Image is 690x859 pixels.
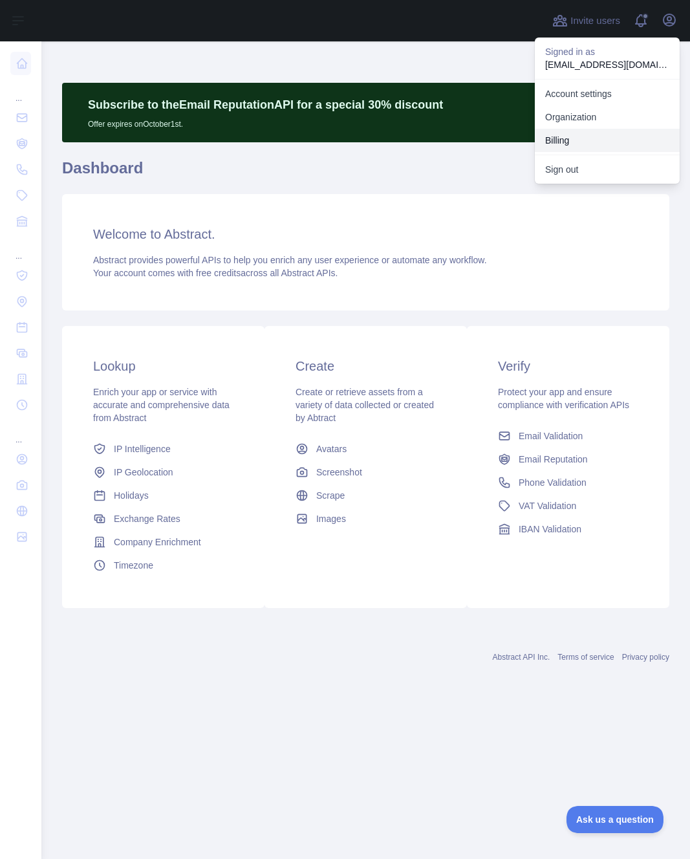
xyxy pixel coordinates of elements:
[88,437,239,461] a: IP Intelligence
[88,461,239,484] a: IP Geolocation
[88,554,239,577] a: Timezone
[93,268,338,278] span: Your account comes with across all Abstract APIs.
[535,129,680,152] button: Billing
[88,114,443,129] p: Offer expires on October 1st.
[296,387,434,423] span: Create or retrieve assets from a variety of data collected or created by Abtract
[493,517,643,541] a: IBAN Validation
[10,235,31,261] div: ...
[519,453,588,466] span: Email Reputation
[290,484,441,507] a: Scrape
[93,225,638,243] h3: Welcome to Abstract.
[519,523,581,536] span: IBAN Validation
[535,105,680,129] a: Organization
[114,489,149,502] span: Holidays
[545,58,669,71] p: [EMAIL_ADDRESS][DOMAIN_NAME]
[114,466,173,479] span: IP Geolocation
[498,387,629,410] span: Protect your app and ensure compliance with verification APIs
[196,268,241,278] span: free credits
[519,499,576,512] span: VAT Validation
[290,437,441,461] a: Avatars
[10,419,31,445] div: ...
[290,461,441,484] a: Screenshot
[550,10,623,31] button: Invite users
[10,78,31,103] div: ...
[93,387,230,423] span: Enrich your app or service with accurate and comprehensive data from Abstract
[88,96,443,114] p: Subscribe to the Email Reputation API for a special 30 % discount
[93,357,233,375] h3: Lookup
[290,507,441,530] a: Images
[493,424,643,448] a: Email Validation
[493,471,643,494] a: Phone Validation
[114,442,171,455] span: IP Intelligence
[114,559,153,572] span: Timezone
[316,489,345,502] span: Scrape
[114,512,180,525] span: Exchange Rates
[296,357,436,375] h3: Create
[566,806,664,833] iframe: Toggle Customer Support
[62,158,669,189] h1: Dashboard
[93,255,487,265] span: Abstract provides powerful APIs to help you enrich any user experience or automate any workflow.
[535,158,680,181] button: Sign out
[519,430,583,442] span: Email Validation
[545,45,669,58] p: Signed in as
[493,494,643,517] a: VAT Validation
[570,14,620,28] span: Invite users
[498,357,638,375] h3: Verify
[535,82,680,105] a: Account settings
[88,507,239,530] a: Exchange Rates
[557,653,614,662] a: Terms of service
[114,536,201,549] span: Company Enrichment
[519,476,587,489] span: Phone Validation
[88,484,239,507] a: Holidays
[88,530,239,554] a: Company Enrichment
[316,442,347,455] span: Avatars
[493,653,550,662] a: Abstract API Inc.
[316,466,362,479] span: Screenshot
[493,448,643,471] a: Email Reputation
[622,653,669,662] a: Privacy policy
[316,512,346,525] span: Images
